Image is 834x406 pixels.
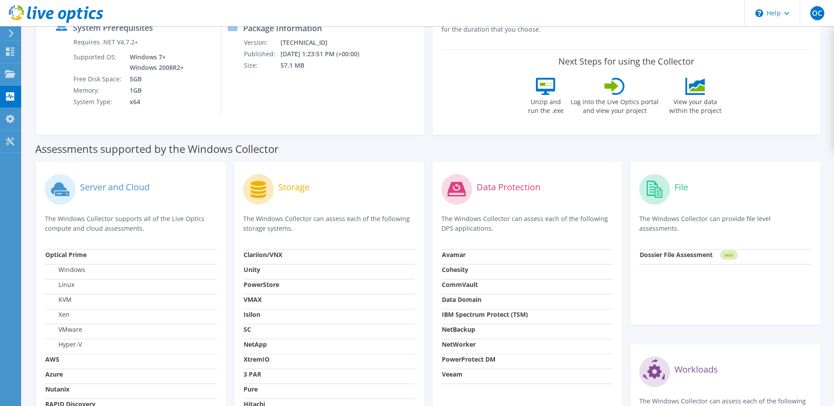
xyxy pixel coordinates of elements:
[441,214,613,233] p: The Windows Collector can assess each of the following DPS applications.
[244,325,251,333] strong: SC
[755,9,763,17] svg: \n
[558,56,694,67] label: Next Steps for using the Collector
[73,51,123,73] td: Supported OS:
[123,85,186,96] td: 1GB
[442,280,478,289] strong: CommVault
[442,310,528,319] strong: IBM Spectrum Protect (TSM)
[73,73,123,85] td: Free Disk Space:
[442,295,481,304] strong: Data Domain
[280,60,371,71] td: 57.1 MB
[244,37,280,48] td: Version:
[45,280,74,289] label: Linux
[244,385,258,393] strong: Pure
[73,85,123,96] td: Memory:
[639,214,811,233] p: The Windows Collector can provide file level assessments.
[45,355,59,363] strong: AWS
[244,370,261,378] strong: 3 PAR
[123,96,186,108] td: x64
[570,95,659,115] label: Log into the Live Optics portal and view your project
[45,385,69,393] strong: Nutanix
[810,6,824,20] span: OC
[244,280,279,289] strong: PowerStore
[442,355,495,363] strong: PowerProtect DM
[477,183,540,192] label: Data Protection
[73,23,153,32] label: System Prerequisites
[442,265,468,274] strong: Cohesity
[80,183,149,192] label: Server and Cloud
[280,37,371,48] td: [TECHNICAL_ID]
[73,96,123,108] td: System Type:
[640,250,713,259] strong: Dossier File Assessment
[244,295,262,304] strong: VMAX
[123,73,186,85] td: 5GB
[442,250,466,259] strong: Avamar
[244,310,260,319] strong: Isilon
[45,265,85,274] label: Windows
[45,310,69,319] label: Xen
[525,95,566,115] label: Unzip and run the .exe
[45,340,82,349] label: Hyper-V
[244,265,260,274] strong: Unity
[674,183,688,192] label: File
[442,325,475,333] strong: NetBackup
[442,370,463,378] strong: Veeam
[280,48,371,60] td: [DATE] 1:23:51 PM (+00:00)
[45,295,72,304] label: KVM
[244,355,270,363] strong: XtremIO
[244,48,280,60] td: Published:
[243,214,415,233] p: The Windows Collector can assess each of the following storage systems.
[725,253,733,257] tspan: NEW!
[35,145,279,153] label: Assessments supported by the Windows Collector
[244,250,282,259] strong: Clariion/VNX
[278,183,310,192] label: Storage
[73,38,138,47] label: Requires .NET V4.7.2+
[123,51,186,73] td: Windows 7+ Windows 2008R2+
[244,60,280,71] td: Size:
[674,365,718,374] label: Workloads
[663,95,727,115] label: View your data within the project
[244,340,267,348] strong: NetApp
[45,214,217,233] p: The Windows Collector supports all of the Live Optics compute and cloud assessments.
[45,325,82,334] label: VMware
[45,250,87,259] strong: Optical Prime
[442,340,476,348] strong: NetWorker
[45,370,63,378] strong: Azure
[243,24,322,33] label: Package Information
